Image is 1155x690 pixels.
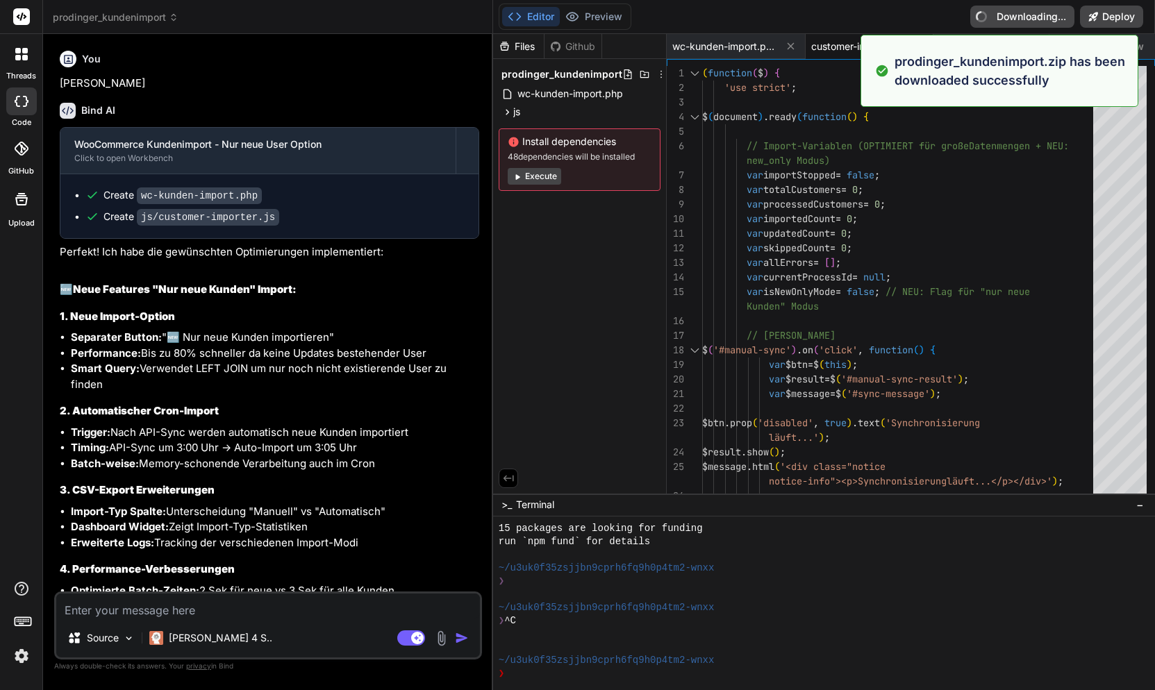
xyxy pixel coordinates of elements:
span: js [513,105,520,119]
span: $ [702,344,708,356]
span: 'click' [819,344,858,356]
div: 21 [667,387,684,401]
span: '#manual-sync' [713,344,791,356]
div: 1 [667,66,684,81]
li: Memory-schonende Verarbeitung auch im Cron [71,456,479,472]
span: var [747,256,763,269]
span: = [863,198,869,210]
span: . [724,416,730,429]
span: var [747,242,763,254]
div: 11 [667,226,684,241]
img: Pick Models [123,632,135,644]
span: false [847,169,874,181]
span: ( [752,67,758,79]
label: GitHub [8,165,34,177]
strong: Optimierte Batch-Zeiten: [71,584,199,597]
span: ; [874,285,880,298]
span: var [747,183,763,196]
span: isNewOnlyMode [763,285,836,298]
li: "🆕 Nur neue Kunden importieren" [71,330,479,346]
span: html [752,460,774,473]
span: ) [847,358,852,371]
span: ) [1052,475,1058,487]
span: , [858,344,863,356]
img: attachment [433,630,449,646]
span: ~/u3uk0f35zsjjbn9cprh6fq9h0p4tm2-wnxx [499,601,715,614]
span: $ [702,110,708,123]
button: Deploy [1080,6,1143,28]
span: 48 dependencies will be installed [508,151,651,162]
span: = [836,285,841,298]
span: = [836,212,841,225]
span: 'disabled' [758,416,813,429]
span: 'Synchronisierung [886,416,980,429]
p: [PERSON_NAME] 4 S.. [169,631,272,645]
span: ( [847,110,852,123]
div: Click to collapse the range. [685,343,704,357]
span: // NEU: Flag für "nur neue [886,285,1030,298]
div: 2 [667,81,684,95]
span: . [852,416,858,429]
span: $result [786,373,824,385]
span: . [797,344,802,356]
span: ❯ [499,575,504,588]
span: , [813,416,819,429]
button: WooCommerce Kundenimport - Nur neue User OptionClick to open Workbench [60,128,456,174]
span: false [847,285,874,298]
span: wc-kunden-import.php [516,85,624,102]
span: ( [819,358,824,371]
strong: Smart Query: [71,362,140,375]
strong: Erweiterte Logs: [71,536,154,549]
span: currentProcessId [763,271,852,283]
div: 10 [667,212,684,226]
span: . [763,110,769,123]
div: Click to collapse the range. [685,110,704,124]
span: 0 [847,212,852,225]
span: var [747,285,763,298]
strong: 1. Neue Import-Option [60,310,175,323]
span: function [708,67,752,79]
span: ; [1058,475,1063,487]
span: skippedCount [763,242,830,254]
div: 4 [667,110,684,124]
span: document [713,110,758,123]
div: 13 [667,255,684,270]
span: importStopped [763,169,836,181]
span: var [769,373,786,385]
strong: 4. Performance-Verbesserungen [60,562,235,575]
div: Click to open Workbench [74,153,442,164]
span: var [769,387,786,400]
span: 0 [841,242,847,254]
div: Github [545,40,601,53]
span: ) [791,344,797,356]
span: $ [830,373,836,385]
strong: Separater Button: [71,330,162,344]
div: 17 [667,328,684,343]
span: $ [836,387,841,400]
div: 8 [667,183,684,197]
span: = [852,271,858,283]
span: = [830,242,836,254]
span: '<div class="notice [780,460,886,473]
h2: 🆕 [60,282,479,298]
span: true [824,416,847,429]
span: ; [836,256,841,269]
span: function [802,110,847,123]
span: { [930,344,936,356]
span: $result [702,446,741,458]
span: '#manual-sync-result' [841,373,958,385]
span: 0 [852,183,858,196]
div: Click to collapse the range. [685,66,704,81]
div: 7 [667,168,684,183]
label: code [12,117,31,128]
span: ( [769,446,774,458]
li: Tracking der verschiedenen Import-Modi [71,535,479,551]
span: ; [824,431,830,444]
span: ) [763,67,769,79]
span: ) [958,373,963,385]
span: updatedCount [763,227,830,239]
span: ~/u3uk0f35zsjjbn9cprh6fq9h0p4tm2-wnxx [499,654,715,667]
span: ( [841,387,847,400]
p: Always double-check its answers. Your in Bind [54,659,482,673]
span: var [747,169,763,181]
